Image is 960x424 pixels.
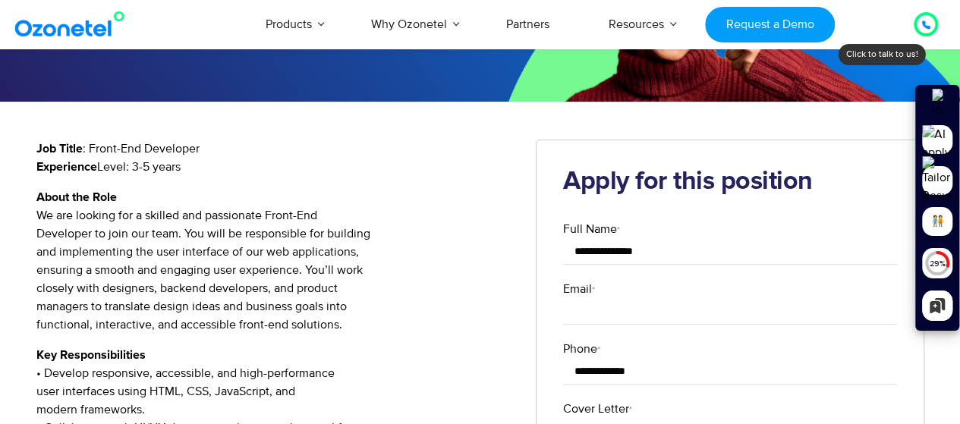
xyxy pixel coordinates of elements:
[36,191,117,203] strong: About the Role
[36,349,146,361] strong: Key Responsibilities
[563,167,897,197] h2: Apply for this position
[563,340,897,358] label: Phone
[705,7,835,42] a: Request a Demo
[36,143,83,155] strong: Job Title
[36,161,97,173] strong: Experience
[36,188,514,334] p: We are looking for a skilled and passionate Front-End Developer to join our team. You will be res...
[563,400,897,418] label: Cover Letter
[563,280,897,298] label: Email
[36,140,514,176] p: : Front-End Developer Level: 3-5 years
[563,220,897,238] label: Full Name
